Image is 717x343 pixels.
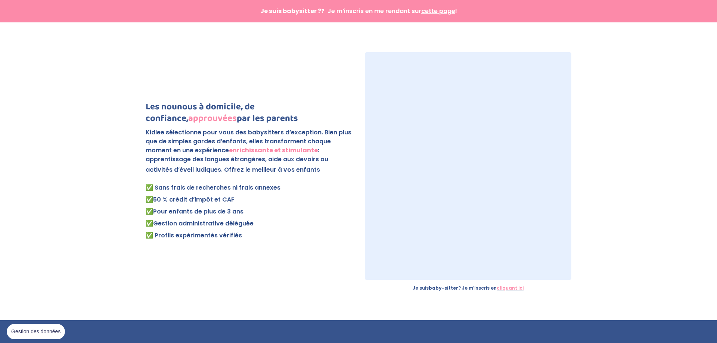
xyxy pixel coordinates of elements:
[146,195,153,204] strong: ✅
[146,101,352,128] h1: Les nounous à domicile, de confiance, par les parents
[146,207,153,216] strong: ✅
[146,195,243,216] span: 50 % crédit d’impôt et CAF Pour enfants de plus de 3 ans
[152,30,208,45] img: Kidlee - Logo
[365,286,571,290] p: Je suis ? Je m’inscris en
[7,324,65,340] button: Gestion des données
[497,285,524,291] a: cliquant ici
[260,7,321,15] strong: Je suis babysitter ?
[152,8,565,14] p: ? Je m’inscris en me rendant sur !
[146,183,280,192] span: ✅ Sans frais de recherches ni frais annexes
[146,219,254,228] span: ✅Gestion administrative déléguée
[146,128,352,182] p: Kidlee sélectionne pour vous des babysitters d’exception. Bien plus que de simples gardes d’enfan...
[11,328,60,335] span: Gestion des données
[229,146,318,155] strong: enrichissante et stimulante
[421,7,455,15] span: cette page
[146,231,242,240] span: ✅ Profils expérimentés vérifiés
[365,52,571,280] iframe: formulaire-inscription-famille
[429,285,458,291] strong: baby-sitter
[188,111,237,126] strong: approuvées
